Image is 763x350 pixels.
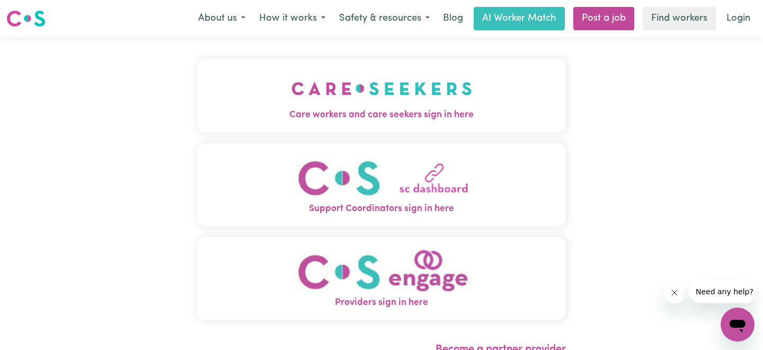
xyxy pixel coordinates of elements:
[689,280,755,303] iframe: Message from company
[197,237,566,320] button: Providers sign in here
[197,58,566,133] button: Care workers and care seekers sign in here
[197,108,566,122] span: Care workers and care seekers sign in here
[332,7,437,30] button: Safety & resources
[197,202,566,216] span: Support Coordinators sign in here
[6,9,46,28] img: Careseekers logo
[197,143,566,226] button: Support Coordinators sign in here
[6,6,46,31] a: Careseekers logo
[721,308,755,342] iframe: Button to launch messaging window
[720,7,757,30] a: Login
[573,7,634,30] a: Post a job
[437,7,469,30] a: Blog
[252,7,332,30] button: How it works
[643,7,716,30] a: Find workers
[197,296,566,310] span: Providers sign in here
[664,282,685,303] iframe: Close message
[474,7,565,30] a: AI Worker Match
[191,7,252,30] button: About us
